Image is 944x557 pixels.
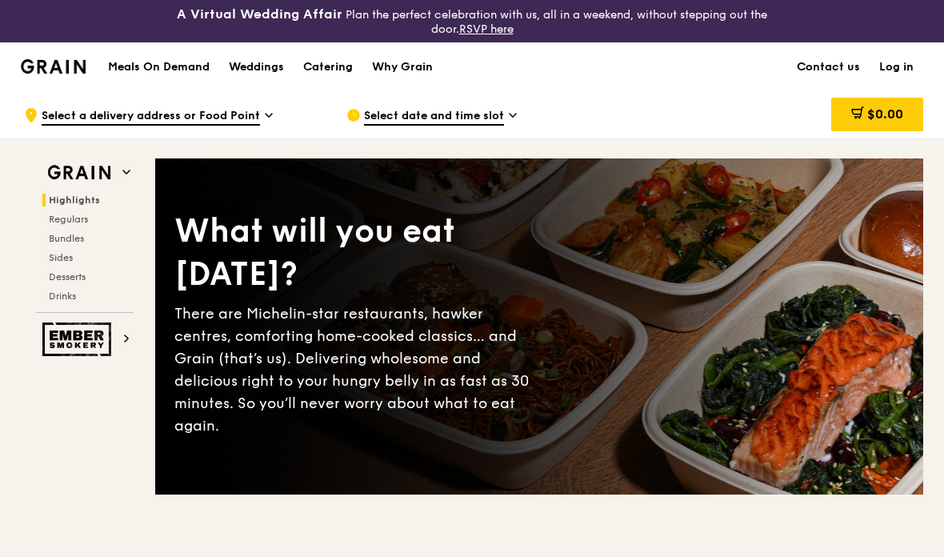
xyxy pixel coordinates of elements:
[177,6,342,22] h3: A Virtual Wedding Affair
[303,43,353,91] div: Catering
[219,43,294,91] a: Weddings
[108,59,210,75] h1: Meals On Demand
[42,108,260,126] span: Select a delivery address or Food Point
[362,43,442,91] a: Why Grain
[364,108,504,126] span: Select date and time slot
[787,43,870,91] a: Contact us
[49,291,76,302] span: Drinks
[49,214,88,225] span: Regulars
[21,59,86,74] img: Grain
[870,43,923,91] a: Log in
[294,43,362,91] a: Catering
[42,323,116,356] img: Ember Smokery web logo
[372,43,433,91] div: Why Grain
[174,210,539,296] div: What will you eat [DATE]?
[49,252,73,263] span: Sides
[229,43,284,91] div: Weddings
[867,106,903,122] span: $0.00
[49,233,84,244] span: Bundles
[158,6,787,36] div: Plan the perfect celebration with us, all in a weekend, without stepping out the door.
[21,42,86,90] a: GrainGrain
[459,22,514,36] a: RSVP here
[174,303,539,437] div: There are Michelin-star restaurants, hawker centres, comforting home-cooked classics… and Grain (...
[49,194,100,206] span: Highlights
[42,158,116,187] img: Grain web logo
[49,271,86,283] span: Desserts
